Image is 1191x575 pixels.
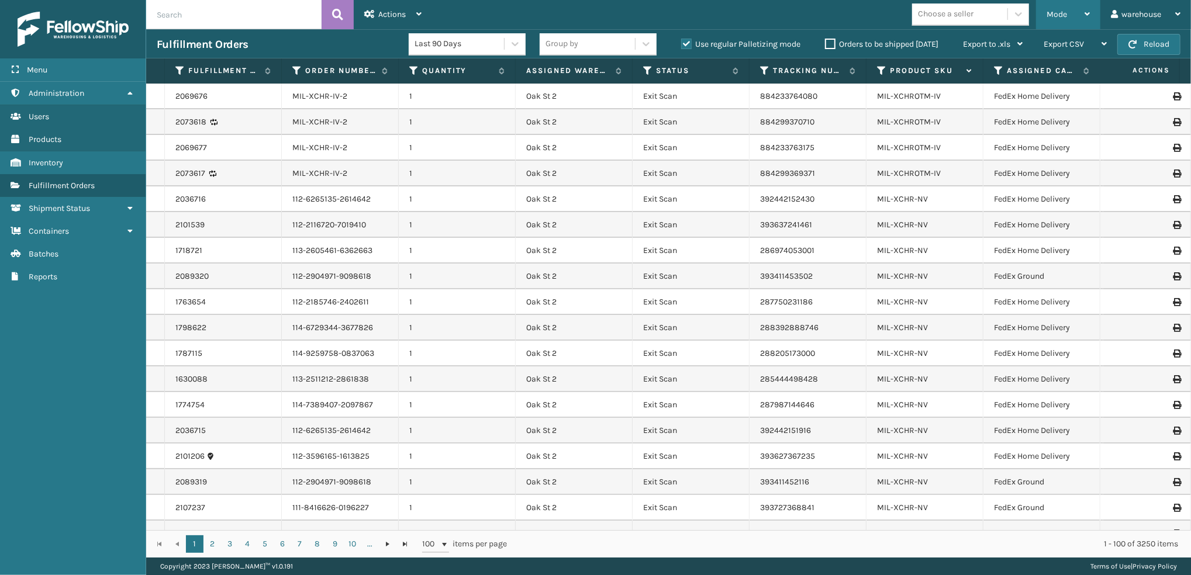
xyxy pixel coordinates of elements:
a: 8 [309,535,326,553]
td: FedEx Home Delivery [983,341,1100,366]
label: Product SKU [890,65,961,76]
i: Print Label [1173,247,1180,255]
td: Exit Scan [633,84,750,109]
td: FedEx Home Delivery [983,84,1100,109]
td: FedEx Ground [983,469,1100,495]
td: FedEx Ground [983,264,1100,289]
i: Print Label [1173,92,1180,101]
i: Print Label [1173,272,1180,280]
td: Oak St 2 [516,289,633,315]
a: MIL-XCHR-NV [877,220,928,230]
a: 9 [326,535,344,553]
td: 1 [399,84,516,109]
div: 1 - 100 of 3250 items [523,538,1178,550]
td: Exit Scan [633,315,750,341]
td: 112-2185746-2402611 [282,289,399,315]
td: FedEx Home Delivery [983,135,1100,161]
td: 1 [399,444,516,469]
td: 1 [399,212,516,238]
label: Quantity [422,65,493,76]
td: Exit Scan [633,135,750,161]
i: Print Label [1173,144,1180,152]
a: MIL-XCHR-NV [877,528,928,538]
td: 1 [399,238,516,264]
label: Status [656,65,727,76]
td: Oak St 2 [516,161,633,186]
a: 288205173000 [760,348,815,358]
a: 2101206 [175,451,205,462]
td: Oak St 2 [516,186,633,212]
a: 393627367235 [760,451,815,461]
td: 1 [399,186,516,212]
a: 287750231186 [760,297,813,307]
td: Oak St 2 [516,109,633,135]
a: MIL-XCHR-NV [877,400,928,410]
td: FedEx Home Delivery [983,315,1100,341]
td: 113-2511212-2861838 [282,366,399,392]
td: FedEx Home Delivery [983,289,1100,315]
img: logo [18,12,129,47]
label: Tracking Number [773,65,844,76]
i: Print Label [1173,298,1180,306]
i: Print Label [1173,529,1180,538]
td: 1 [399,521,516,546]
i: Print Label [1173,401,1180,409]
td: Exit Scan [633,418,750,444]
a: 1798622 [175,322,206,334]
a: 2101539 [175,219,205,231]
td: 112-4883919-2207427 [282,521,399,546]
span: Administration [29,88,84,98]
td: MIL-XCHR-IV-2 [282,109,399,135]
a: MIL-XCHR-NV [877,271,928,281]
td: 112-3596165-1613825 [282,444,399,469]
a: 392442151916 [760,425,811,435]
td: 1 [399,418,516,444]
td: 112-2904971-9098618 [282,469,399,495]
td: FedEx Home Delivery [983,238,1100,264]
a: Terms of Use [1090,562,1131,570]
a: 285444498428 [760,374,818,384]
td: 1 [399,341,516,366]
td: 1 [399,109,516,135]
td: 1 [399,289,516,315]
a: 884233764080 [760,91,817,101]
td: 1 [399,135,516,161]
span: Go to the last page [401,539,410,549]
span: Users [29,112,49,122]
a: 1774754 [175,399,205,411]
td: 114-9259758-0837063 [282,341,399,366]
a: MIL-XCHR-NV [877,323,928,332]
td: FedEx Home Delivery [983,444,1100,469]
td: FedEx Home Delivery [983,161,1100,186]
td: Exit Scan [633,521,750,546]
a: MIL-XCHR-NV [877,477,928,487]
a: 2089319 [175,476,207,488]
td: Exit Scan [633,366,750,392]
a: Privacy Policy [1133,562,1177,570]
i: Print Label [1173,169,1180,178]
td: Exit Scan [633,444,750,469]
a: 4 [239,535,256,553]
td: FedEx Home Delivery [983,186,1100,212]
button: Reload [1117,34,1180,55]
td: Oak St 2 [516,444,633,469]
a: 2 [203,535,221,553]
a: 393637241461 [760,220,812,230]
td: MIL-XCHR-IV-2 [282,135,399,161]
td: 114-6729344-3677826 [282,315,399,341]
td: Oak St 2 [516,392,633,418]
a: MIL-XCHROTM-IV [877,91,941,101]
td: 112-6265135-2614642 [282,418,399,444]
a: 884299369371 [760,168,815,178]
a: 393411452116 [760,477,809,487]
td: 1 [399,366,516,392]
td: Oak St 2 [516,366,633,392]
a: 1718721 [175,245,202,257]
a: MIL-XCHROTM-IV [877,143,941,153]
label: Use regular Palletizing mode [681,39,800,49]
td: Oak St 2 [516,84,633,109]
td: Oak St 2 [516,341,633,366]
label: Orders to be shipped [DATE] [825,39,938,49]
span: Containers [29,226,69,236]
a: 2073617 [175,168,205,179]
